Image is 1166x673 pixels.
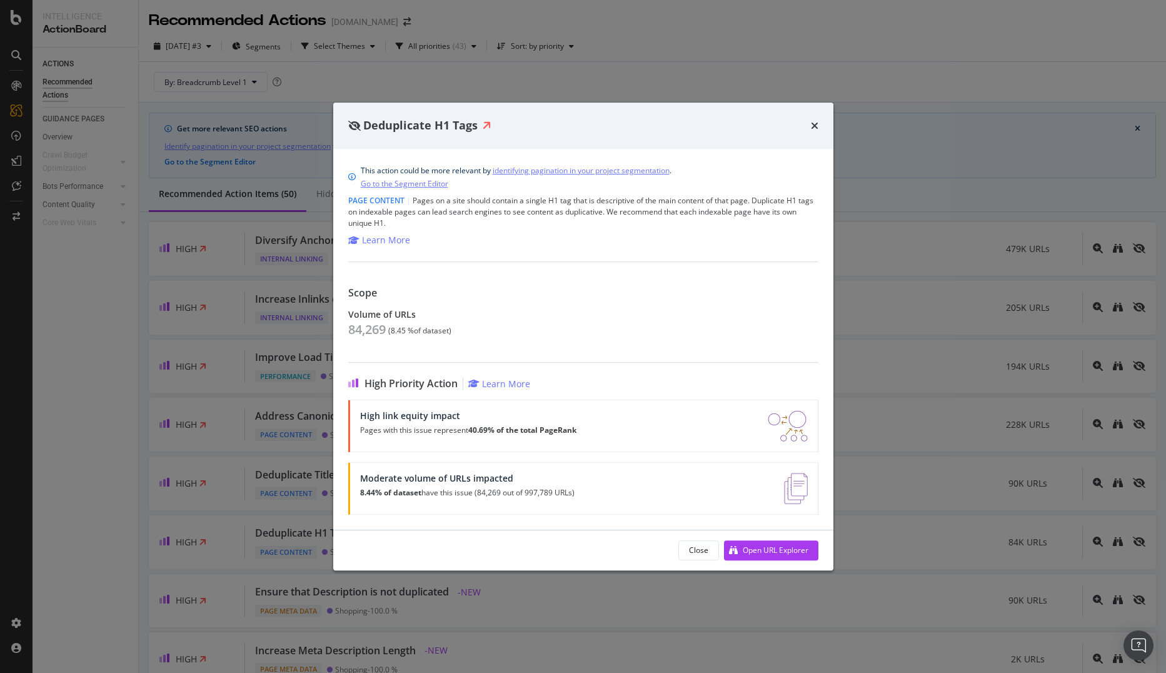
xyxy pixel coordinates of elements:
[348,322,386,337] div: 84,269
[348,164,818,190] div: info banner
[1123,630,1153,660] div: Open Intercom Messenger
[768,410,807,442] img: DDxVyA23.png
[361,164,671,190] div: This action could be more relevant by .
[406,195,411,206] span: |
[811,118,818,134] div: times
[333,103,833,570] div: modal
[362,234,410,246] div: Learn More
[348,121,361,131] div: eye-slash
[361,177,448,190] a: Go to the Segment Editor
[360,487,421,498] strong: 8.44% of dataset
[348,309,818,320] div: Volume of URLs
[468,378,530,390] a: Learn More
[363,118,478,133] span: Deduplicate H1 Tags
[689,545,708,555] div: Close
[678,540,719,560] button: Close
[348,195,818,229] div: Pages on a site should contain a single H1 tag that is descriptive of the main content of that pa...
[388,326,451,335] div: ( 8.45 % of dataset )
[482,378,530,390] div: Learn More
[364,378,458,390] span: High Priority Action
[360,473,575,483] div: Moderate volume of URLs impacted
[348,287,818,299] div: Scope
[493,164,670,177] a: identifying pagination in your project segmentation
[348,234,410,246] a: Learn More
[348,195,405,206] span: Page Content
[360,426,576,435] p: Pages with this issue represent
[743,545,808,555] div: Open URL Explorer
[724,540,818,560] button: Open URL Explorer
[360,410,576,421] div: High link equity impact
[468,425,576,435] strong: 40.69% of the total PageRank
[360,488,575,497] p: have this issue (84,269 out of 997,789 URLs)
[784,473,807,504] img: e5DMFwAAAABJRU5ErkJggg==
